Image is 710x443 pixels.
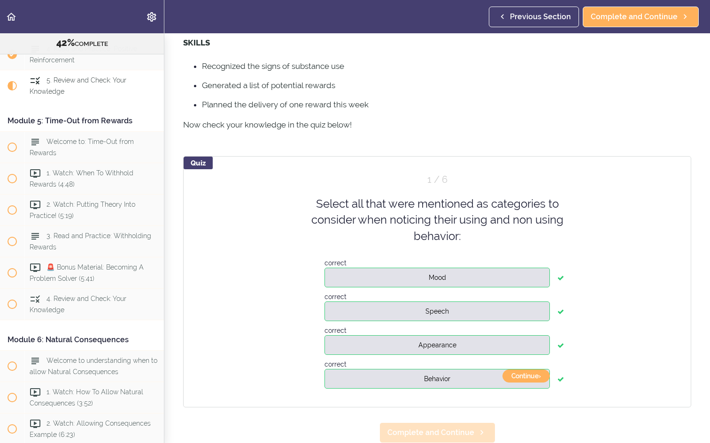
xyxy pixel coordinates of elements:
[6,11,17,23] svg: Back to course curriculum
[424,375,450,383] span: Behavior
[324,301,550,321] button: Speech
[30,388,143,406] span: 1. Watch: How To Allow Natural Consequences (3:52)
[56,37,75,48] span: 42%
[324,268,550,287] button: Mood
[30,232,151,250] span: 3. Read and Practice: Withholding Rewards
[30,420,151,438] span: 2. Watch: Allowing Consequences Example (6:23)
[387,427,474,438] span: Complete and Continue
[324,335,550,355] button: Appearance
[379,422,495,443] a: Complete and Continue
[429,274,446,281] span: Mood
[30,45,137,63] span: 4. Read and Practice: Positive Reinforcement
[183,120,352,129] span: Now check your knowledge in the quiz below!
[30,357,157,375] span: Welcome to understanding when to allow Natural Consequences
[30,76,126,95] span: 5. Review and Check: Your Knowledge
[510,11,571,23] span: Previous Section
[30,169,133,188] span: 1. Watch: When To Withhold Rewards (4:48)
[425,308,449,315] span: Speech
[202,81,335,90] span: Generated a list of potential rewards
[324,369,550,389] button: Behavior
[591,11,678,23] span: Complete and Continue
[324,293,347,300] span: correct
[30,138,134,156] span: Welcome to: Time-Out from Rewards
[301,196,573,244] div: Select all that were mentioned as categories to consider when noticing their using and non using ...
[583,7,699,27] a: Complete and Continue
[489,7,579,27] a: Previous Section
[202,61,344,71] span: Recognized the signs of substance use
[12,37,152,49] div: COMPLETE
[324,173,550,187] div: Question 1 out of 6
[502,369,550,383] button: continue
[202,100,369,109] span: Planned the delivery of one reward this week
[324,360,347,368] span: correct
[324,327,347,334] span: correct
[30,263,144,282] span: 🚨 Bonus Material: Becoming A Problem Solver (5:41)
[184,157,213,169] div: Quiz
[30,295,126,313] span: 4. Review and Check: Your Knowledge
[418,341,456,349] span: Appearance
[146,11,157,23] svg: Settings Menu
[183,38,210,47] strong: SKILLS
[30,201,135,219] span: 2. Watch: Putting Theory Into Practice! (5:19)
[324,259,347,267] span: correct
